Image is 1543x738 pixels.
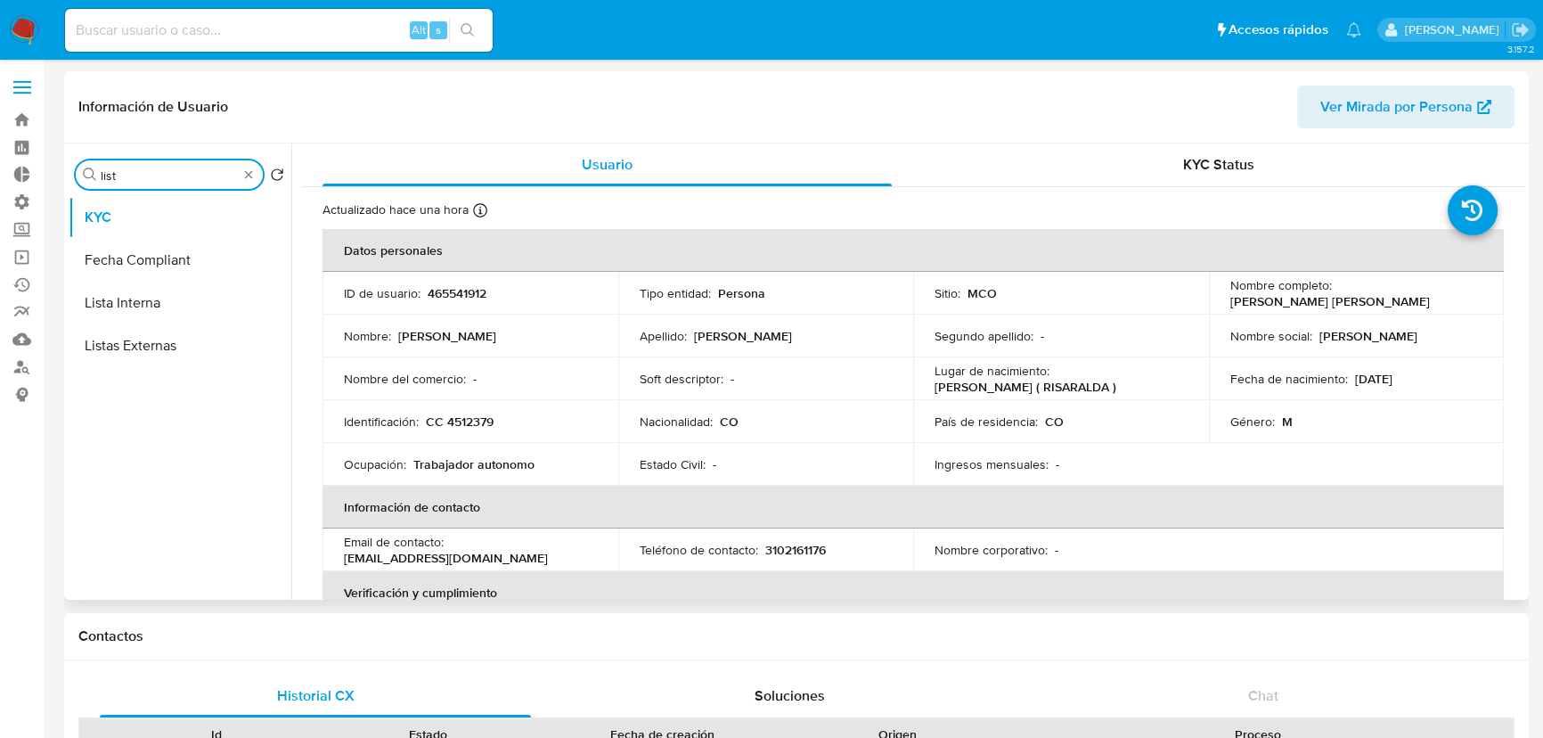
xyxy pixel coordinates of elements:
p: Nombre social : [1230,328,1312,344]
p: [PERSON_NAME] [PERSON_NAME] [1230,293,1430,309]
span: Accesos rápidos [1229,20,1328,39]
span: Alt [412,21,426,38]
p: - [1041,328,1044,344]
p: - [713,456,716,472]
button: Listas Externas [69,324,291,367]
p: Ingresos mensuales : [935,456,1049,472]
p: Nombre corporativo : [935,542,1048,558]
span: Ver Mirada por Persona [1320,86,1473,128]
p: Lugar de nacimiento : [935,363,1049,379]
p: Persona [718,285,765,301]
button: search-icon [449,18,486,43]
p: Email de contacto : [344,534,444,550]
p: Nombre completo : [1230,277,1332,293]
p: CC 4512379 [426,414,494,430]
button: Lista Interna [69,282,291,324]
p: Nacionalidad : [640,414,713,430]
p: [PERSON_NAME] ( RISARALDA ) [935,379,1116,395]
p: - [1056,456,1059,472]
p: - [731,371,734,387]
p: Apellido : [640,328,687,344]
button: Ver Mirada por Persona [1297,86,1514,128]
a: Salir [1511,20,1530,39]
p: Fecha de nacimiento : [1230,371,1348,387]
p: M [1282,414,1293,430]
p: Nombre del comercio : [344,371,466,387]
p: País de residencia : [935,414,1038,430]
p: [PERSON_NAME] [398,328,496,344]
p: Tipo entidad : [640,285,711,301]
p: [EMAIL_ADDRESS][DOMAIN_NAME] [344,550,548,566]
h1: Información de Usuario [78,98,228,116]
th: Información de contacto [322,486,1504,529]
span: s [436,21,441,38]
p: Sitio : [935,285,960,301]
p: Teléfono de contacto : [640,542,758,558]
a: Notificaciones [1346,22,1361,37]
p: 3102161176 [765,542,826,558]
p: Actualizado hace una hora [322,201,469,218]
button: KYC [69,196,291,239]
p: Estado Civil : [640,456,706,472]
input: Buscar usuario o caso... [65,19,493,42]
p: Identificación : [344,414,419,430]
button: Fecha Compliant [69,239,291,282]
th: Verificación y cumplimiento [322,571,1504,614]
p: Segundo apellido : [935,328,1033,344]
p: alan.sanchez@mercadolibre.com [1404,21,1505,38]
p: CO [1045,414,1064,430]
span: KYC Status [1183,154,1254,175]
p: 465541912 [428,285,486,301]
p: Ocupación : [344,456,406,472]
p: [DATE] [1355,371,1392,387]
p: Soft descriptor : [640,371,723,387]
p: [PERSON_NAME] [694,328,792,344]
span: Soluciones [754,685,824,706]
button: Borrar [241,168,256,182]
span: Historial CX [276,685,354,706]
p: Género : [1230,414,1275,430]
p: MCO [967,285,997,301]
p: [PERSON_NAME] [1319,328,1417,344]
p: Trabajador autonomo [413,456,535,472]
p: Nombre : [344,328,391,344]
th: Datos personales [322,229,1504,272]
input: Buscar [101,168,238,184]
p: ID de usuario : [344,285,420,301]
h1: Contactos [78,627,1514,645]
button: Buscar [83,168,97,182]
span: Chat [1248,685,1278,706]
button: Volver al orden por defecto [270,168,284,187]
p: CO [720,414,739,430]
p: - [1055,542,1058,558]
span: Usuario [582,154,633,175]
p: - [473,371,477,387]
